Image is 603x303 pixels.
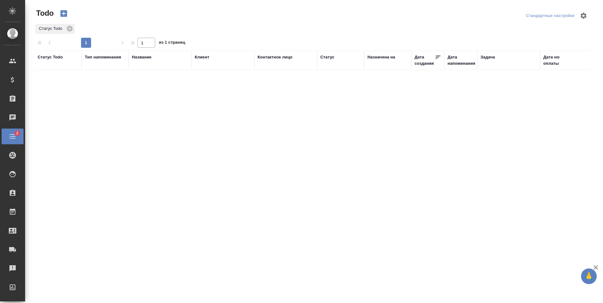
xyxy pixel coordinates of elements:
[159,39,185,48] span: из 1 страниц
[35,24,75,34] div: Статус Todo
[524,11,576,21] div: split button
[39,25,64,32] p: Статус Todo
[195,54,209,60] div: Клиент
[320,54,334,60] div: Статус
[85,54,121,60] div: Тип напоминания
[543,54,570,67] div: Дата новой оплаты
[132,54,151,60] div: Название
[12,130,22,136] span: 2
[258,54,292,60] div: Контактное лицо
[481,54,495,60] div: Задача
[576,8,591,23] span: Настроить таблицу
[2,129,24,144] a: 2
[367,54,395,60] div: Назначена на
[56,8,71,19] button: Добавить ToDo
[38,54,63,60] div: Статус Todo
[584,270,594,283] span: 🙏
[415,54,435,67] div: Дата создания
[35,8,54,18] span: Todo
[581,268,597,284] button: 🙏
[448,54,475,67] div: Дата напоминания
